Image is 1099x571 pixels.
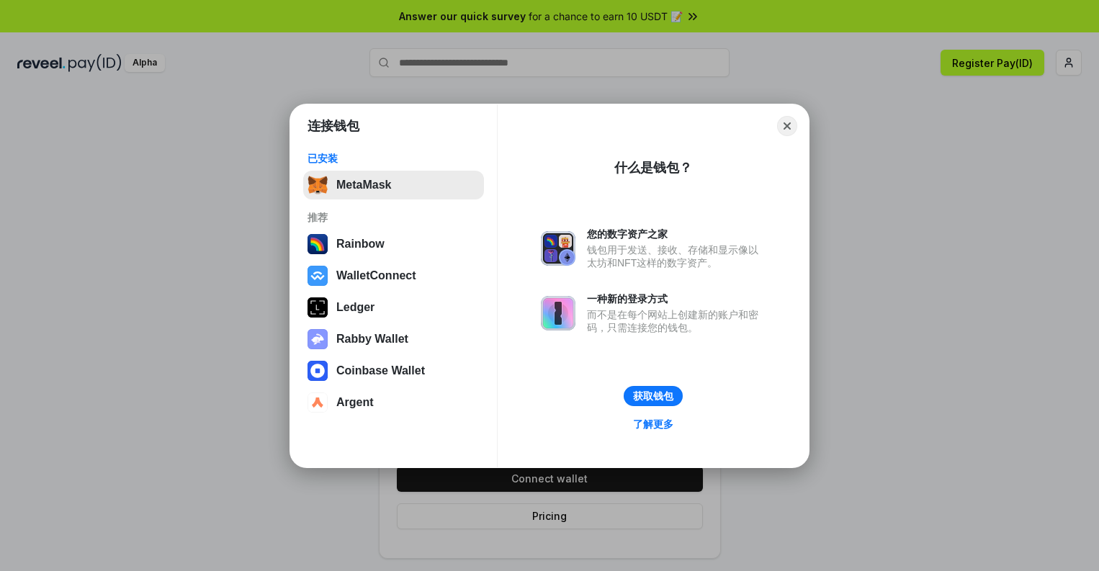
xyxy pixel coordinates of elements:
button: Argent [303,388,484,417]
h1: 连接钱包 [308,117,359,135]
button: Rabby Wallet [303,325,484,354]
img: svg+xml,%3Csvg%20width%3D%2228%22%20height%3D%2228%22%20viewBox%3D%220%200%2028%2028%22%20fill%3D... [308,266,328,286]
div: Coinbase Wallet [336,364,425,377]
button: MetaMask [303,171,484,199]
div: Ledger [336,301,374,314]
img: svg+xml,%3Csvg%20xmlns%3D%22http%3A%2F%2Fwww.w3.org%2F2000%2Fsvg%22%20fill%3D%22none%22%20viewBox... [308,329,328,349]
div: 一种新的登录方式 [587,292,766,305]
a: 了解更多 [624,415,682,433]
button: WalletConnect [303,261,484,290]
img: svg+xml,%3Csvg%20width%3D%22120%22%20height%3D%22120%22%20viewBox%3D%220%200%20120%20120%22%20fil... [308,234,328,254]
img: svg+xml,%3Csvg%20width%3D%2228%22%20height%3D%2228%22%20viewBox%3D%220%200%2028%2028%22%20fill%3D... [308,361,328,381]
div: 您的数字资产之家 [587,228,766,240]
div: Argent [336,396,374,409]
div: 获取钱包 [633,390,673,403]
button: Close [777,116,797,136]
div: 钱包用于发送、接收、存储和显示像以太坊和NFT这样的数字资产。 [587,243,766,269]
div: MetaMask [336,179,391,192]
img: svg+xml,%3Csvg%20fill%3D%22none%22%20height%3D%2233%22%20viewBox%3D%220%200%2035%2033%22%20width%... [308,175,328,195]
div: WalletConnect [336,269,416,282]
img: svg+xml,%3Csvg%20width%3D%2228%22%20height%3D%2228%22%20viewBox%3D%220%200%2028%2028%22%20fill%3D... [308,392,328,413]
div: 什么是钱包？ [614,159,692,176]
button: 获取钱包 [624,386,683,406]
div: 了解更多 [633,418,673,431]
div: 推荐 [308,211,480,224]
img: svg+xml,%3Csvg%20xmlns%3D%22http%3A%2F%2Fwww.w3.org%2F2000%2Fsvg%22%20fill%3D%22none%22%20viewBox... [541,296,575,331]
img: svg+xml,%3Csvg%20xmlns%3D%22http%3A%2F%2Fwww.w3.org%2F2000%2Fsvg%22%20width%3D%2228%22%20height%3... [308,297,328,318]
div: Rabby Wallet [336,333,408,346]
div: 而不是在每个网站上创建新的账户和密码，只需连接您的钱包。 [587,308,766,334]
button: Ledger [303,293,484,322]
div: 已安装 [308,152,480,165]
img: svg+xml,%3Csvg%20xmlns%3D%22http%3A%2F%2Fwww.w3.org%2F2000%2Fsvg%22%20fill%3D%22none%22%20viewBox... [541,231,575,266]
button: Rainbow [303,230,484,258]
button: Coinbase Wallet [303,356,484,385]
div: Rainbow [336,238,385,251]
